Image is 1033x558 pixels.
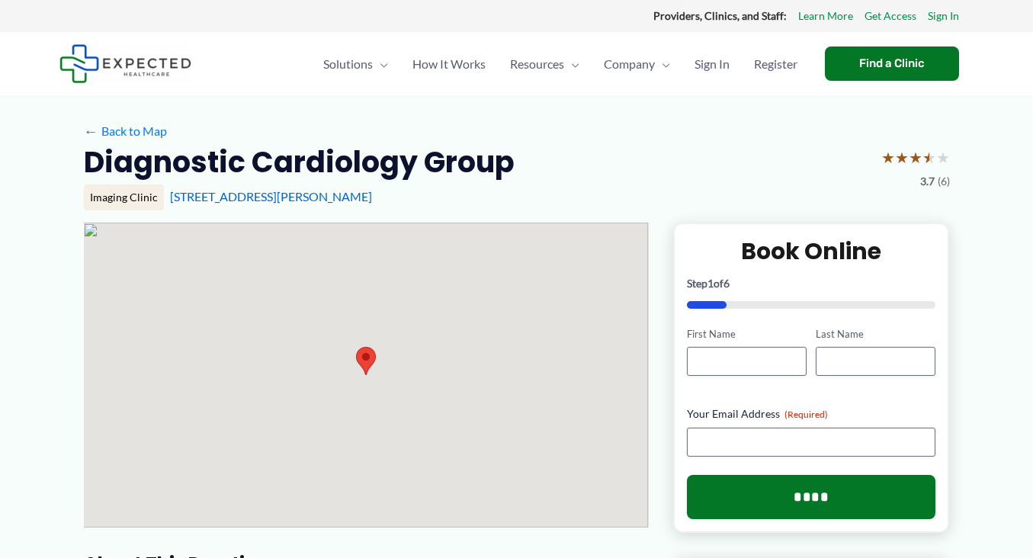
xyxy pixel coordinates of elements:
span: 1 [707,277,714,290]
a: Sign In [682,37,742,91]
a: ResourcesMenu Toggle [498,37,592,91]
strong: Providers, Clinics, and Staff: [653,9,787,22]
a: CompanyMenu Toggle [592,37,682,91]
a: Sign In [928,6,959,26]
span: 6 [723,277,730,290]
span: ← [84,123,98,138]
nav: Primary Site Navigation [311,37,810,91]
a: ←Back to Map [84,120,167,143]
a: SolutionsMenu Toggle [311,37,400,91]
a: [STREET_ADDRESS][PERSON_NAME] [170,189,372,204]
a: Register [742,37,810,91]
span: 3.7 [920,172,935,191]
label: Last Name [816,327,935,342]
span: ★ [909,143,922,172]
span: Menu Toggle [655,37,670,91]
h2: Book Online [687,236,936,266]
span: (6) [938,172,950,191]
span: ★ [895,143,909,172]
span: Menu Toggle [564,37,579,91]
a: Learn More [798,6,853,26]
a: Get Access [865,6,916,26]
span: How It Works [412,37,486,91]
span: Register [754,37,797,91]
span: Company [604,37,655,91]
span: Resources [510,37,564,91]
span: ★ [881,143,895,172]
label: Your Email Address [687,406,936,422]
span: Sign In [695,37,730,91]
span: ★ [936,143,950,172]
span: ★ [922,143,936,172]
img: Expected Healthcare Logo - side, dark font, small [59,44,191,83]
h2: Diagnostic Cardiology Group [84,143,515,181]
span: Menu Toggle [373,37,388,91]
a: How It Works [400,37,498,91]
span: (Required) [784,409,828,420]
div: Imaging Clinic [84,184,164,210]
span: Solutions [323,37,373,91]
label: First Name [687,327,807,342]
p: Step of [687,278,936,289]
a: Find a Clinic [825,46,959,81]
